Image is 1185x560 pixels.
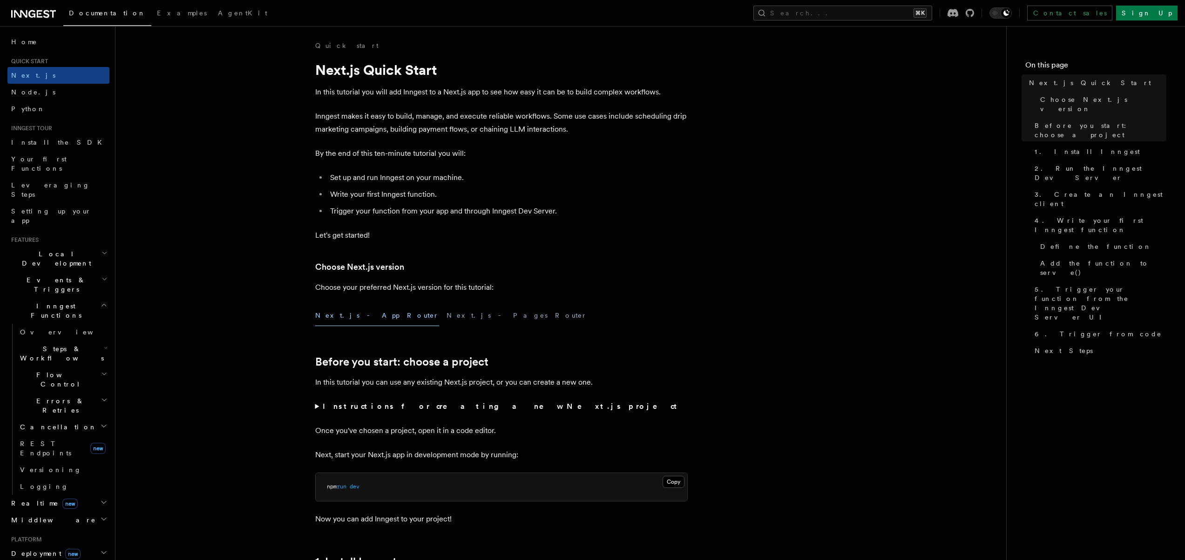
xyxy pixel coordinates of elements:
[20,440,71,457] span: REST Endpoints
[7,203,109,229] a: Setting up your app
[7,33,109,50] a: Home
[16,435,109,461] a: REST Endpointsnew
[7,67,109,84] a: Next.js
[16,478,109,495] a: Logging
[1031,117,1166,143] a: Before you start: choose a project
[1035,164,1166,182] span: 2. Run the Inngest Dev Server
[218,9,267,17] span: AgentKit
[447,305,587,326] button: Next.js - Pages Router
[16,370,101,389] span: Flow Control
[11,155,67,172] span: Your first Functions
[1035,346,1093,355] span: Next Steps
[11,181,90,198] span: Leveraging Steps
[16,367,109,393] button: Flow Control
[7,495,109,512] button: Realtimenew
[1031,143,1166,160] a: 1. Install Inngest
[337,483,346,490] span: run
[151,3,212,25] a: Examples
[7,84,109,100] a: Node.js
[11,105,45,113] span: Python
[7,301,101,320] span: Inngest Functions
[11,72,55,79] span: Next.js
[315,305,439,326] button: Next.js - App Router
[1031,212,1166,238] a: 4. Write your first Inngest function
[1040,259,1166,277] span: Add the function to serve()
[7,272,109,298] button: Events & Triggers
[7,100,109,117] a: Python
[7,125,52,132] span: Inngest tour
[1035,329,1162,339] span: 6. Trigger from code
[1031,160,1166,186] a: 2. Run the Inngest Dev Server
[212,3,273,25] a: AgentKit
[315,424,688,437] p: Once you've chosen a project, open it in a code editor.
[16,422,97,432] span: Cancellation
[7,246,109,272] button: Local Development
[63,3,151,26] a: Documentation
[7,549,81,558] span: Deployment
[1031,281,1166,326] a: 5. Trigger your function from the Inngest Dev Server UI
[315,229,688,242] p: Let's get started!
[1036,238,1166,255] a: Define the function
[315,376,688,389] p: In this tutorial you can use any existing Next.js project, or you can create a new one.
[327,171,688,184] li: Set up and run Inngest on your machine.
[7,134,109,151] a: Install the SDK
[914,8,927,18] kbd: ⌘K
[1035,190,1166,208] span: 3. Create an Inngest client
[989,7,1012,19] button: Toggle dark mode
[7,499,78,508] span: Realtime
[1025,60,1166,74] h4: On this page
[753,6,932,20] button: Search...⌘K
[1035,216,1166,234] span: 4. Write your first Inngest function
[315,260,404,273] a: Choose Next.js version
[1116,6,1178,20] a: Sign Up
[7,324,109,495] div: Inngest Functions
[1027,6,1112,20] a: Contact sales
[7,536,42,543] span: Platform
[323,402,681,411] strong: Instructions for creating a new Next.js project
[20,466,81,473] span: Versioning
[11,37,37,47] span: Home
[69,9,146,17] span: Documentation
[11,88,55,96] span: Node.js
[315,86,688,99] p: In this tutorial you will add Inngest to a Next.js app to see how easy it can be to build complex...
[1031,186,1166,212] a: 3. Create an Inngest client
[7,151,109,177] a: Your first Functions
[1031,326,1166,342] a: 6. Trigger from code
[7,249,102,268] span: Local Development
[7,236,39,244] span: Features
[157,9,207,17] span: Examples
[315,61,688,78] h1: Next.js Quick Start
[315,110,688,136] p: Inngest makes it easy to build, manage, and execute reliable workflows. Some use cases include sc...
[315,355,488,368] a: Before you start: choose a project
[315,41,379,50] a: Quick start
[7,177,109,203] a: Leveraging Steps
[315,147,688,160] p: By the end of this ten-minute tutorial you will:
[327,188,688,201] li: Write your first Inngest function.
[315,448,688,461] p: Next, start your Next.js app in development mode by running:
[1031,342,1166,359] a: Next Steps
[1040,242,1151,251] span: Define the function
[1035,285,1166,322] span: 5. Trigger your function from the Inngest Dev Server UI
[1025,74,1166,91] a: Next.js Quick Start
[11,139,108,146] span: Install the SDK
[327,205,688,218] li: Trigger your function from your app and through Inngest Dev Server.
[16,340,109,367] button: Steps & Workflows
[16,396,101,415] span: Errors & Retries
[20,328,116,336] span: Overview
[1035,121,1166,140] span: Before you start: choose a project
[1035,147,1140,156] span: 1. Install Inngest
[1040,95,1166,113] span: Choose Next.js version
[7,512,109,528] button: Middleware
[16,419,109,435] button: Cancellation
[1036,255,1166,281] a: Add the function to serve()
[16,344,104,363] span: Steps & Workflows
[16,461,109,478] a: Versioning
[90,443,106,454] span: new
[65,549,81,559] span: new
[327,483,337,490] span: npm
[315,400,688,413] summary: Instructions for creating a new Next.js project
[1029,78,1151,87] span: Next.js Quick Start
[315,281,688,294] p: Choose your preferred Next.js version for this tutorial:
[350,483,359,490] span: dev
[315,513,688,526] p: Now you can add Inngest to your project!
